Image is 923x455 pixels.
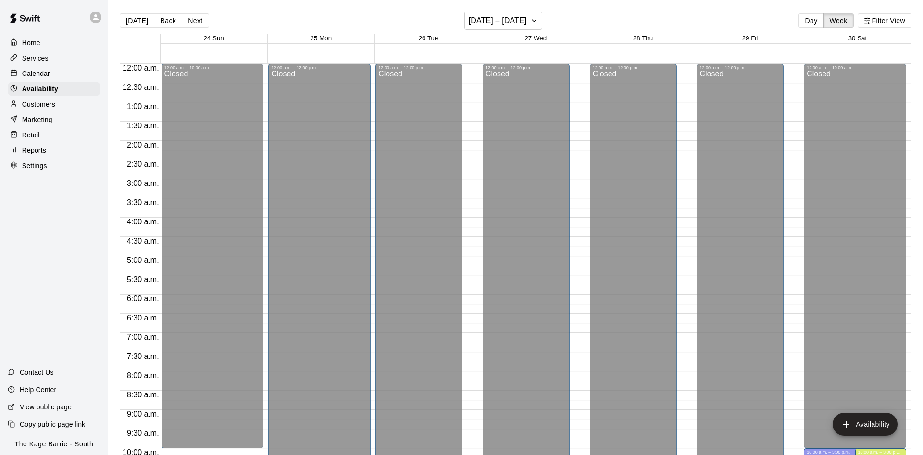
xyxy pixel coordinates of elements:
[22,69,50,78] p: Calendar
[154,13,182,28] button: Back
[807,70,903,452] div: Closed
[798,13,823,28] button: Day
[125,179,162,187] span: 3:00 a.m.
[125,371,162,380] span: 8:00 a.m.
[469,14,527,27] h6: [DATE] – [DATE]
[486,65,567,70] div: 12:00 a.m. – 12:00 p.m.
[22,115,52,124] p: Marketing
[125,102,162,111] span: 1:00 a.m.
[8,112,100,127] a: Marketing
[8,143,100,158] a: Reports
[125,352,162,360] span: 7:30 a.m.
[22,146,46,155] p: Reports
[8,82,100,96] a: Availability
[162,64,264,448] div: 12:00 a.m. – 10:00 a.m.: Closed
[8,66,100,81] a: Calendar
[742,35,759,42] button: 29 Fri
[464,12,543,30] button: [DATE] – [DATE]
[125,295,162,303] span: 6:00 a.m.
[804,64,906,448] div: 12:00 a.m. – 10:00 a.m.: Closed
[20,402,72,412] p: View public page
[524,35,547,42] button: 27 Wed
[848,35,867,42] button: 30 Sat
[22,84,58,94] p: Availability
[8,128,100,142] a: Retail
[125,198,162,207] span: 3:30 a.m.
[20,419,85,429] p: Copy public page link
[125,237,162,245] span: 4:30 a.m.
[120,13,154,28] button: [DATE]
[125,314,162,322] span: 6:30 a.m.
[807,65,903,70] div: 12:00 a.m. – 10:00 a.m.
[419,35,438,42] button: 26 Tue
[8,36,100,50] a: Home
[125,122,162,130] span: 1:30 a.m.
[378,65,460,70] div: 12:00 a.m. – 12:00 p.m.
[858,13,911,28] button: Filter View
[125,391,162,399] span: 8:30 a.m.
[22,130,40,140] p: Retail
[20,368,54,377] p: Contact Us
[8,97,100,111] a: Customers
[125,218,162,226] span: 4:00 a.m.
[125,333,162,341] span: 7:00 a.m.
[164,70,261,452] div: Closed
[593,65,674,70] div: 12:00 a.m. – 12:00 p.m.
[182,13,209,28] button: Next
[22,38,40,48] p: Home
[833,413,898,436] button: add
[120,83,162,91] span: 12:30 a.m.
[20,385,56,394] p: Help Center
[125,410,162,418] span: 9:00 a.m.
[22,161,47,171] p: Settings
[8,51,100,65] a: Services
[22,99,55,109] p: Customers
[311,35,332,42] button: 25 Mon
[120,64,162,72] span: 12:00 a.m.
[633,35,653,42] button: 28 Thu
[271,65,368,70] div: 12:00 a.m. – 12:00 p.m.
[125,141,162,149] span: 2:00 a.m.
[858,450,903,455] div: 10:00 a.m. – 3:00 p.m.
[125,429,162,437] span: 9:30 a.m.
[807,450,888,455] div: 10:00 a.m. – 3:00 p.m.
[15,439,94,449] p: The Kage Barrie - South
[125,160,162,168] span: 2:30 a.m.
[823,13,854,28] button: Week
[8,159,100,173] a: Settings
[203,35,224,42] button: 24 Sun
[699,65,781,70] div: 12:00 a.m. – 12:00 p.m.
[164,65,261,70] div: 12:00 a.m. – 10:00 a.m.
[125,256,162,264] span: 5:00 a.m.
[125,275,162,283] span: 5:30 a.m.
[22,53,49,63] p: Services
